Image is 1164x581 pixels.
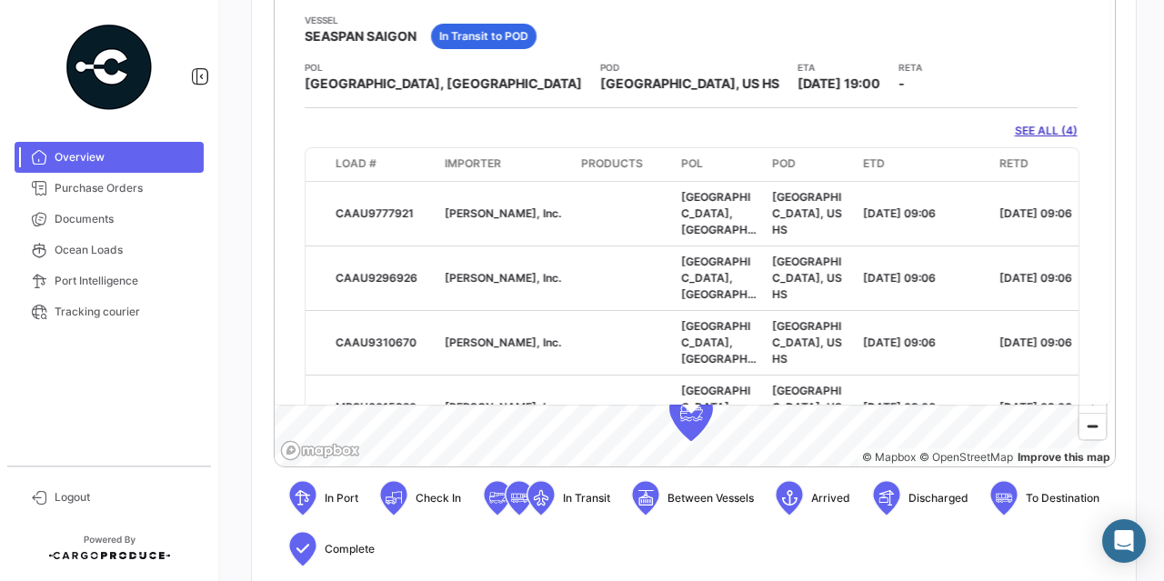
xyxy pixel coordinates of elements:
[15,235,204,265] a: Ocean Loads
[681,255,757,317] span: [GEOGRAPHIC_DATA], [GEOGRAPHIC_DATA]
[445,206,561,220] span: [PERSON_NAME], Inc.
[919,450,1013,464] a: OpenStreetMap
[999,155,1029,172] span: RETD
[600,75,779,93] span: [GEOGRAPHIC_DATA], US HS
[862,450,916,464] a: Mapbox
[437,148,574,181] datatable-header-cell: Importer
[15,296,204,327] a: Tracking courier
[64,22,155,113] img: powered-by.png
[336,270,430,286] div: CAAU9296926
[863,400,936,414] span: [DATE] 09:06
[999,206,1072,220] span: [DATE] 09:06
[811,490,850,506] span: Arrived
[55,304,196,320] span: Tracking courier
[55,180,196,196] span: Purchase Orders
[992,148,1129,181] datatable-header-cell: RETD
[15,173,204,204] a: Purchase Orders
[863,155,885,172] span: ETD
[336,155,376,172] span: Load #
[305,13,416,27] app-card-info-title: Vessel
[305,60,582,75] app-card-info-title: POL
[669,386,713,441] div: Map marker
[772,155,796,172] span: POD
[55,242,196,258] span: Ocean Loads
[798,60,880,75] app-card-info-title: ETA
[1079,413,1106,439] button: Zoom out
[898,60,922,75] app-card-info-title: RETA
[863,336,936,349] span: [DATE] 09:06
[772,255,842,301] span: [GEOGRAPHIC_DATA], US HS
[445,336,561,349] span: [PERSON_NAME], Inc.
[574,148,674,181] datatable-header-cell: Products
[772,384,842,430] span: [GEOGRAPHIC_DATA], US HS
[55,211,196,227] span: Documents
[55,273,196,289] span: Port Intelligence
[999,400,1072,414] span: [DATE] 09:06
[772,190,842,236] span: [GEOGRAPHIC_DATA], US HS
[1079,414,1106,439] span: Zoom out
[681,384,757,446] span: [GEOGRAPHIC_DATA], [GEOGRAPHIC_DATA]
[328,148,437,181] datatable-header-cell: Load #
[15,142,204,173] a: Overview
[581,155,643,172] span: Products
[280,440,360,461] a: Mapbox logo
[305,75,582,93] span: [GEOGRAPHIC_DATA], [GEOGRAPHIC_DATA]
[765,148,856,181] datatable-header-cell: POD
[999,271,1072,285] span: [DATE] 09:06
[55,149,196,165] span: Overview
[1018,450,1110,464] a: Map feedback
[325,490,358,506] span: In Port
[1026,490,1099,506] span: To Destination
[445,155,501,172] span: Importer
[863,271,936,285] span: [DATE] 09:06
[336,399,430,416] div: MRSU6015920
[681,190,757,253] span: [GEOGRAPHIC_DATA], [GEOGRAPHIC_DATA]
[305,27,416,45] span: SEASPAN SAIGON
[336,335,430,351] div: CAAU9310670
[445,271,561,285] span: [PERSON_NAME], Inc.
[15,265,204,296] a: Port Intelligence
[1015,123,1078,139] a: SEE ALL (4)
[336,205,430,222] div: CAAU9777921
[439,28,528,45] span: In Transit to POD
[416,490,461,506] span: Check In
[325,541,375,557] span: Complete
[898,75,905,91] span: -
[856,148,992,181] datatable-header-cell: ETD
[600,60,779,75] app-card-info-title: POD
[15,204,204,235] a: Documents
[798,75,880,91] span: [DATE] 19:00
[563,490,610,506] span: In Transit
[681,319,757,382] span: [GEOGRAPHIC_DATA], [GEOGRAPHIC_DATA]
[863,206,936,220] span: [DATE] 09:06
[1102,519,1146,563] div: Abrir Intercom Messenger
[999,336,1072,349] span: [DATE] 09:06
[445,400,561,414] span: [PERSON_NAME], Inc.
[667,490,754,506] span: Between Vessels
[681,155,703,172] span: POL
[674,148,765,181] datatable-header-cell: POL
[55,489,196,506] span: Logout
[772,319,842,366] span: [GEOGRAPHIC_DATA], US HS
[908,490,968,506] span: Discharged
